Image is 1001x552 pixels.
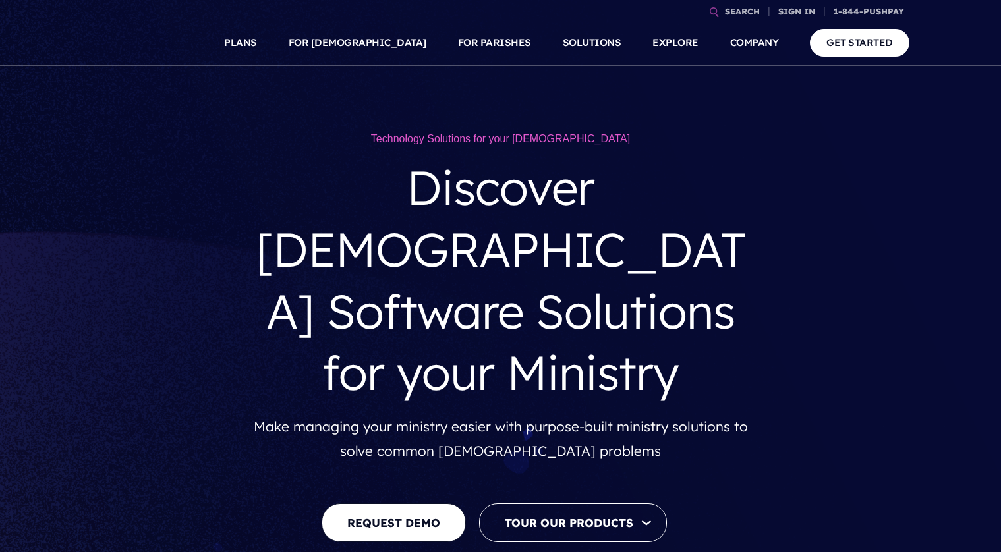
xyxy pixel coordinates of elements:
[224,20,257,66] a: PLANS
[322,503,466,542] a: REQUEST DEMO
[289,20,426,66] a: FOR [DEMOGRAPHIC_DATA]
[254,146,748,414] h3: Discover [DEMOGRAPHIC_DATA] Software Solutions for your Ministry
[254,414,748,464] p: Make managing your ministry easier with purpose-built ministry solutions to solve common [DEMOGRA...
[652,20,699,66] a: EXPLORE
[479,503,667,542] button: Tour Our Products
[810,29,909,56] a: GET STARTED
[730,20,779,66] a: COMPANY
[254,132,748,146] h1: Technology Solutions for your [DEMOGRAPHIC_DATA]
[458,20,531,66] a: FOR PARISHES
[563,20,621,66] a: SOLUTIONS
